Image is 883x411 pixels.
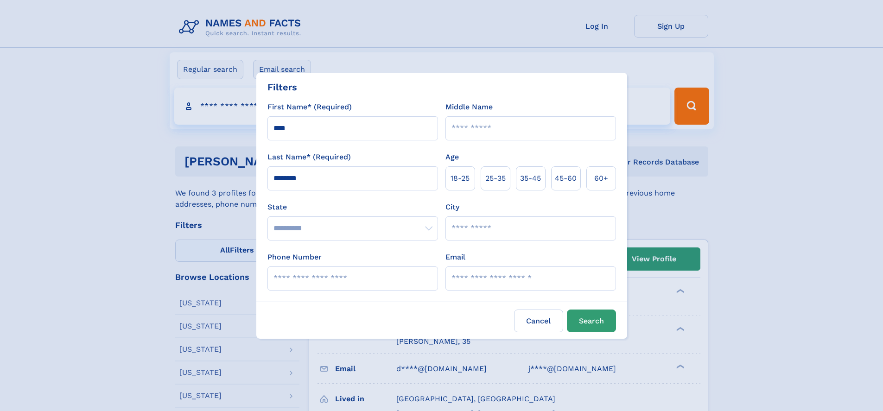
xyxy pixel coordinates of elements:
[445,202,459,213] label: City
[267,152,351,163] label: Last Name* (Required)
[567,310,616,332] button: Search
[514,310,563,332] label: Cancel
[445,101,493,113] label: Middle Name
[555,173,577,184] span: 45‑60
[520,173,541,184] span: 35‑45
[445,252,465,263] label: Email
[267,252,322,263] label: Phone Number
[267,202,438,213] label: State
[267,101,352,113] label: First Name* (Required)
[445,152,459,163] label: Age
[267,80,297,94] div: Filters
[451,173,470,184] span: 18‑25
[485,173,506,184] span: 25‑35
[594,173,608,184] span: 60+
